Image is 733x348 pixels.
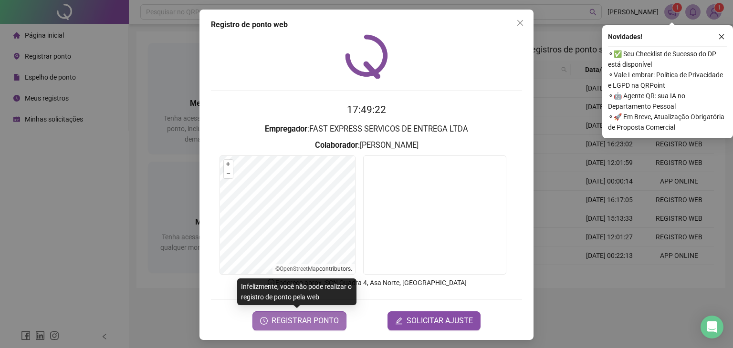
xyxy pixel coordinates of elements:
span: close [718,33,725,40]
img: QRPoint [345,34,388,79]
a: OpenStreetMap [280,266,319,272]
button: – [224,169,233,178]
span: REGISTRAR PONTO [272,315,339,327]
span: ⚬ ✅ Seu Checklist de Sucesso do DP está disponível [608,49,727,70]
span: ⚬ Vale Lembrar: Política de Privacidade e LGPD na QRPoint [608,70,727,91]
button: REGISTRAR PONTO [252,311,346,330]
strong: Empregador [265,124,307,133]
span: edit [395,317,403,325]
span: clock-circle [260,317,268,325]
p: Endereço aprox. : SCN Quadra 4, Asa Norte, [GEOGRAPHIC_DATA] [211,277,522,288]
button: editSOLICITAR AJUSTE [387,311,481,330]
span: ⚬ 🚀 Em Breve, Atualização Obrigatória de Proposta Comercial [608,112,727,133]
h3: : [PERSON_NAME] [211,139,522,152]
button: + [224,160,233,169]
span: ⚬ 🤖 Agente QR: sua IA no Departamento Pessoal [608,91,727,112]
span: Novidades ! [608,31,642,42]
h3: : FAST EXPRESS SERVICOS DE ENTREGA LTDA [211,123,522,135]
button: Close [513,15,528,31]
strong: Colaborador [315,141,358,150]
div: Infelizmente, você não pode realizar o registro de ponto pela web [237,278,356,305]
li: © contributors. [275,266,352,272]
span: SOLICITAR AJUSTE [407,315,473,327]
span: close [516,19,524,27]
div: Open Intercom Messenger [701,316,723,338]
time: 17:49:22 [347,104,386,115]
div: Registro de ponto web [211,19,522,31]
